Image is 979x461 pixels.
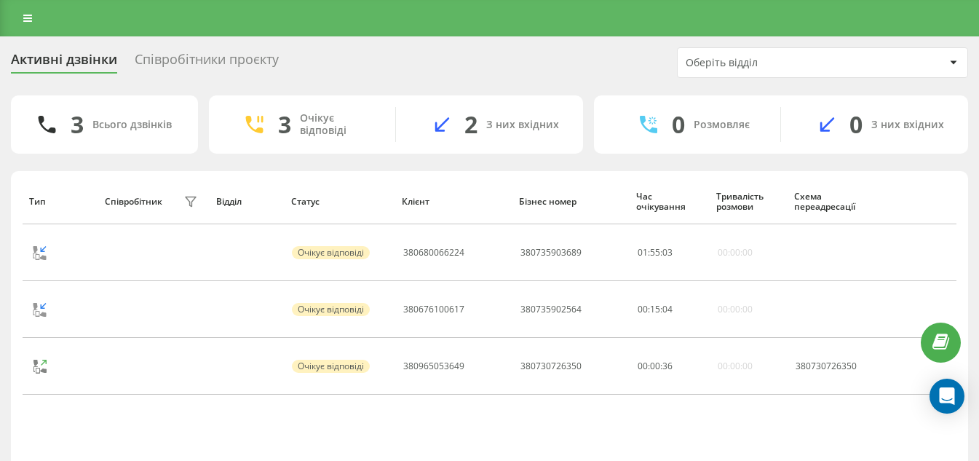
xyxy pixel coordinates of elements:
div: Оберіть відділ [686,57,860,69]
div: 0 [672,111,685,138]
div: Очікує відповіді [292,246,370,259]
div: : : [638,304,673,315]
div: Очікує відповіді [292,303,370,316]
span: 03 [662,246,673,259]
div: Співробітники проєкту [135,52,279,74]
div: 00:00:00 [718,304,753,315]
div: Клієнт [402,197,505,207]
div: Всього дзвінків [92,119,172,131]
div: 00:00:00 [718,361,753,371]
div: Очікує відповіді [300,112,373,137]
div: Тривалість розмови [716,192,780,213]
span: 00 [650,360,660,372]
div: Очікує відповіді [292,360,370,373]
div: : : [638,361,673,371]
div: : : [638,248,673,258]
div: 00:00:00 [718,248,753,258]
div: З них вхідних [486,119,559,131]
div: 380965053649 [403,361,464,371]
div: Відділ [216,197,277,207]
div: З них вхідних [871,119,944,131]
div: 0 [849,111,863,138]
div: 380676100617 [403,304,464,315]
span: 15 [650,303,660,315]
span: 00 [638,360,648,372]
div: Тип [29,197,90,207]
div: Схема переадресації [794,192,874,213]
div: Розмовляє [694,119,750,131]
div: 2 [464,111,477,138]
span: 01 [638,246,648,259]
div: 3 [278,111,291,138]
div: 380735903689 [520,248,582,258]
div: 380730726350 [520,361,582,371]
span: 00 [638,303,648,315]
div: Співробітник [105,197,162,207]
div: 380735902564 [520,304,582,315]
div: 3 [71,111,84,138]
span: 36 [662,360,673,372]
div: 380680066224 [403,248,464,258]
span: 04 [662,303,673,315]
div: Час очікування [636,192,702,213]
span: 55 [650,246,660,259]
div: Open Intercom Messenger [930,379,964,414]
div: Статус [291,197,388,207]
div: Активні дзвінки [11,52,117,74]
div: 380730726350 [796,361,873,371]
div: Бізнес номер [519,197,622,207]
